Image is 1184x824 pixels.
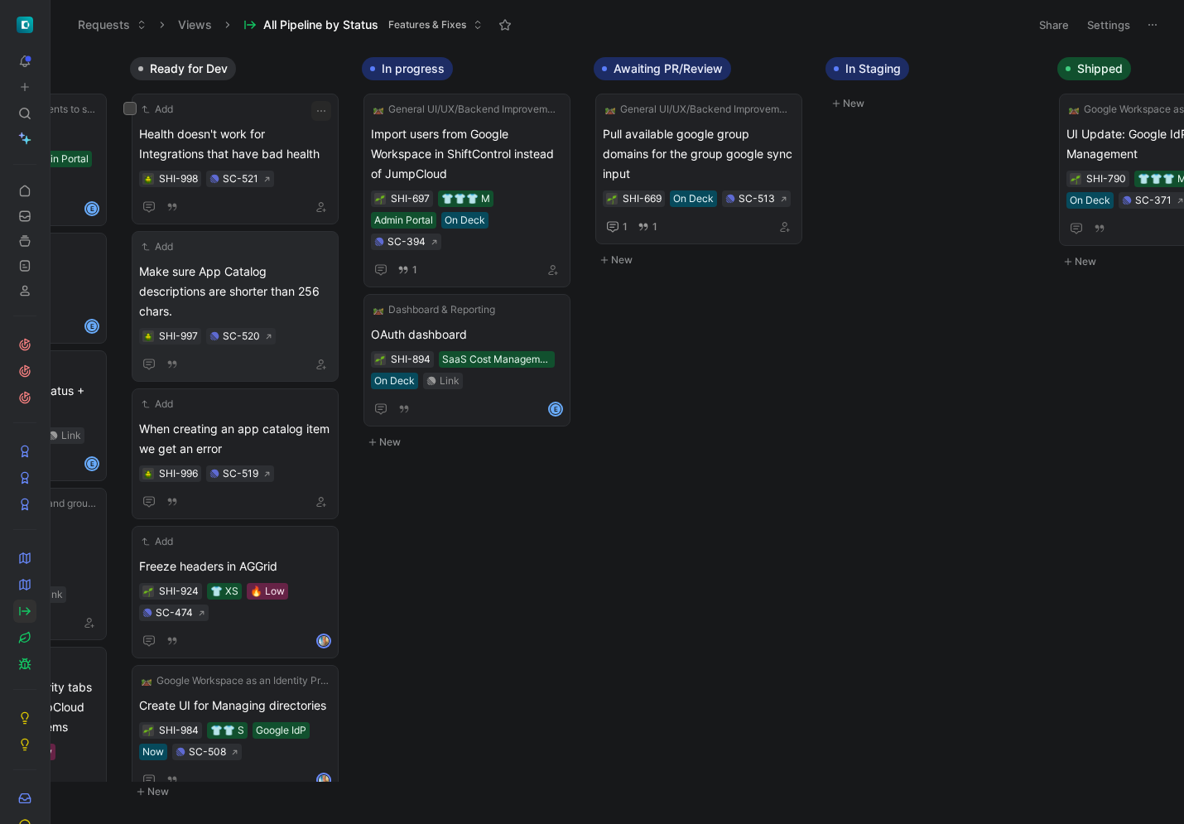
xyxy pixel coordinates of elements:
[825,94,1044,113] button: New
[223,465,258,482] div: SC-519
[139,124,331,164] span: Health doesn't work for Integrations that have bad health
[606,193,618,205] button: 🌱
[159,583,199,600] div: SHI-924
[223,171,258,187] div: SC-521
[189,744,226,760] div: SC-508
[171,12,219,37] button: Views
[142,725,154,736] button: 🌱
[1071,175,1081,185] img: 🌱
[139,672,331,689] button: 🛤️Google Workspace as an Identity Provider (IdP) Integration
[139,396,176,412] button: Add
[159,328,198,345] div: SHI-997
[159,171,198,187] div: SHI-998
[1070,192,1110,209] div: On Deck
[623,190,662,207] div: SHI-669
[1057,57,1131,80] button: Shipped
[362,57,453,80] button: In progress
[394,261,421,279] button: 1
[123,50,355,810] div: Ready for DevNew
[17,17,33,33] img: ShiftControl
[139,696,331,716] span: Create UI for Managing directories
[1032,13,1076,36] button: Share
[587,50,819,278] div: Awaiting PR/ReviewNew
[355,50,587,460] div: In progressNew
[362,432,580,452] button: New
[318,774,330,786] img: avatar
[86,320,98,332] div: E
[652,222,657,232] span: 1
[388,301,495,318] span: Dashboard & Reporting
[412,265,417,275] span: 1
[603,124,795,184] span: Pull available google group domains for the group google sync input
[603,101,795,118] button: 🛤️General UI/UX/Backend Improvements
[550,403,561,415] div: E
[139,101,176,118] button: Add
[139,533,176,550] button: Add
[132,94,339,224] a: AddHealth doesn't work for Integrations that have bad healthSC-521
[594,57,731,80] button: Awaiting PR/Review
[595,94,802,244] a: 🛤️General UI/UX/Backend ImprovementsPull available google group domains for the group google sync...
[142,173,154,185] button: 🪲
[143,587,153,597] img: 🌱
[132,526,339,658] a: AddFreeze headers in AGGrid👕 XS🔥 LowSC-474avatar
[371,325,563,345] span: OAuth dashboard
[442,351,551,368] div: SaaS Cost Management
[132,665,339,797] a: 🛤️Google Workspace as an Identity Provider (IdP) IntegrationCreate UI for Managing directories👕👕 ...
[130,782,349,802] button: New
[388,101,561,118] span: General UI/UX/Backend Improvements
[70,12,154,37] button: Requests
[388,17,466,33] span: Features & Fixes
[142,744,164,760] div: Now
[86,458,98,470] div: E
[371,101,563,118] button: 🛤️General UI/UX/Backend Improvements
[318,635,330,647] img: avatar
[143,175,153,185] img: 🪲
[256,722,306,739] div: Google IdP
[445,212,485,229] div: On Deck
[614,60,723,77] span: Awaiting PR/Review
[673,190,714,207] div: On Deck
[143,470,153,479] img: 🪲
[159,465,198,482] div: SHI-996
[441,190,490,207] div: 👕👕👕 M
[263,17,378,33] span: All Pipeline by Status
[374,193,386,205] button: 🌱
[594,250,812,270] button: New
[363,294,570,426] a: 🛤️Dashboard & ReportingOAuth dashboardSaaS Cost ManagementOn DeckLinkE
[1070,173,1081,185] button: 🌱
[139,262,331,321] span: Make sure App Catalog descriptions are shorter than 256 chars.
[142,468,154,479] button: 🪲
[374,354,386,365] button: 🌱
[142,585,154,597] button: 🌱
[130,57,236,80] button: Ready for Dev
[61,427,81,444] div: Link
[1135,192,1172,209] div: SC-371
[156,672,329,689] span: Google Workspace as an Identity Provider (IdP) Integration
[159,722,199,739] div: SHI-984
[13,13,36,36] button: ShiftControl
[43,586,63,603] div: Link
[825,57,909,80] button: In Staging
[250,583,285,600] div: 🔥 Low
[605,104,615,114] img: 🛤️
[620,101,792,118] span: General UI/UX/Backend Improvements
[143,726,153,736] img: 🌱
[375,355,385,365] img: 🌱
[374,373,415,389] div: On Deck
[1086,171,1126,187] div: SHI-790
[739,190,775,207] div: SC-513
[382,60,445,77] span: In progress
[391,351,431,368] div: SHI-894
[363,94,570,287] a: 🛤️General UI/UX/Backend ImprovementsImport users from Google Workspace in ShiftControl instead of...
[223,328,260,345] div: SC-520
[139,557,331,576] span: Freeze headers in AGGrid
[607,195,617,205] img: 🌱
[1077,60,1123,77] span: Shipped
[86,203,98,214] div: E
